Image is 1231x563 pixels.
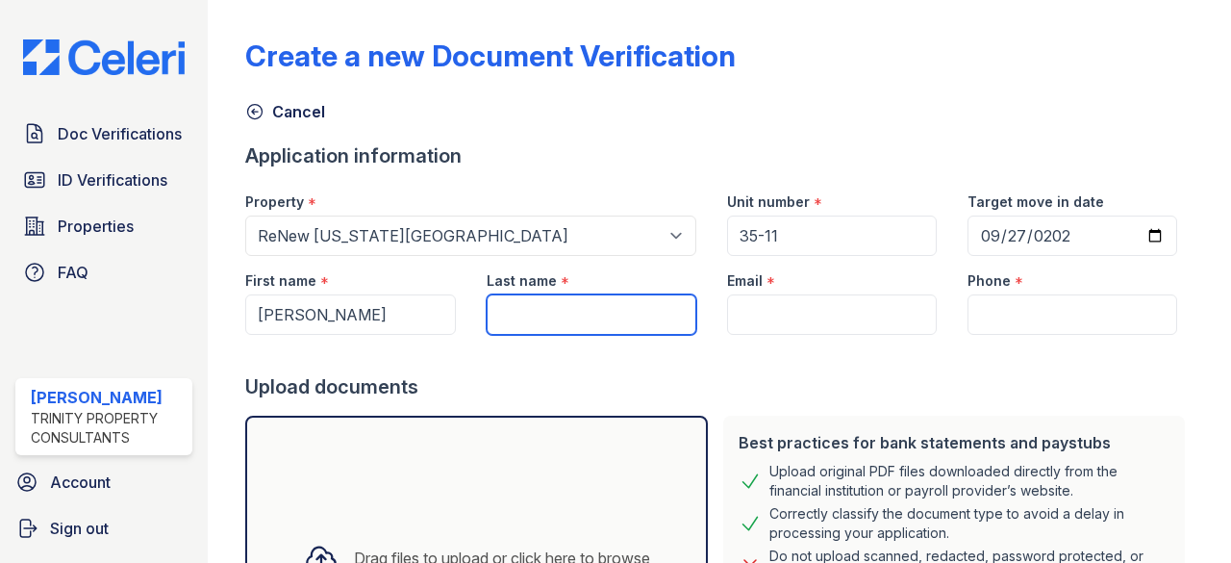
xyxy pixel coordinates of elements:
a: Sign out [8,509,200,548]
label: Target move in date [967,192,1104,212]
div: Best practices for bank statements and paystubs [739,431,1169,454]
a: Properties [15,207,192,245]
span: Account [50,471,111,494]
a: FAQ [15,253,192,292]
span: Sign out [50,517,109,540]
span: Doc Verifications [58,122,182,145]
label: First name [245,271,316,291]
label: Last name [487,271,557,291]
span: FAQ [58,261,88,284]
div: [PERSON_NAME] [31,386,185,409]
div: Correctly classify the document type to avoid a delay in processing your application. [769,504,1169,543]
div: Trinity Property Consultants [31,409,185,448]
a: ID Verifications [15,161,192,199]
span: ID Verifications [58,168,167,192]
label: Property [245,192,304,212]
label: Phone [967,271,1011,291]
a: Cancel [245,100,325,123]
div: Create a new Document Verification [245,38,736,73]
span: Properties [58,215,134,238]
div: Upload original PDF files downloaded directly from the financial institution or payroll provider’... [769,462,1169,500]
div: Application information [245,142,1193,169]
label: Unit number [727,192,810,212]
a: Doc Verifications [15,115,192,153]
a: Account [8,463,200,501]
div: Upload documents [245,373,1193,400]
label: Email [727,271,763,291]
img: CE_Logo_Blue-a8612792a0a2168367f1c8372b55b34899dd931a85d93a1a3d3e32e68fde9ad4.png [8,39,200,76]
